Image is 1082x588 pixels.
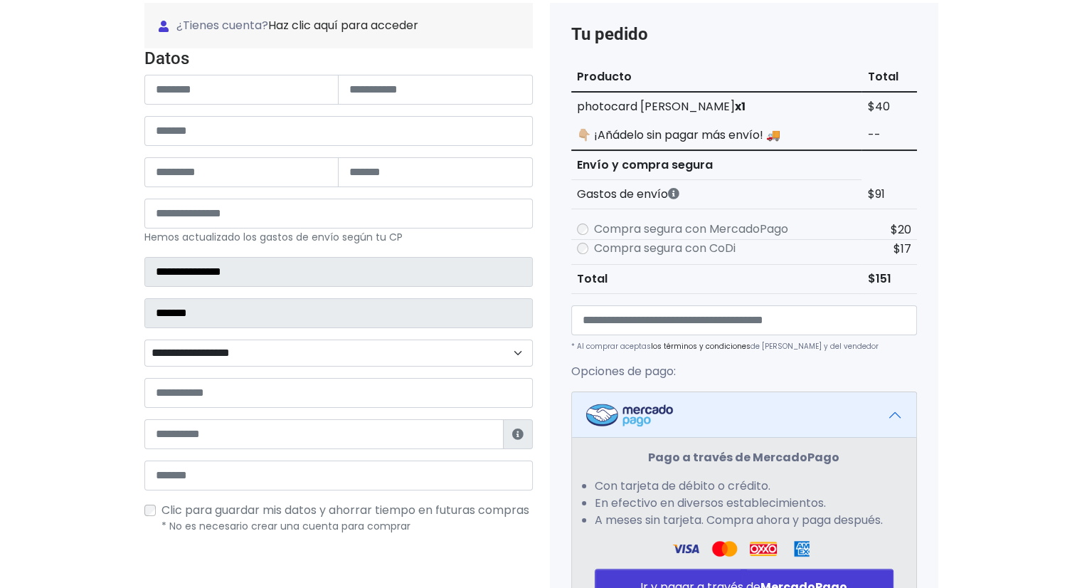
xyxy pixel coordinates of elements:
[788,540,815,557] img: Amex Logo
[861,265,916,294] td: $151
[595,512,893,529] li: A meses sin tarjeta. Compra ahora y paga después.
[595,495,893,512] li: En efectivo en diversos establecimientos.
[594,240,736,257] label: Compra segura con CoDi
[571,265,862,294] th: Total
[651,341,750,352] a: los términos y condiciones
[668,188,679,199] i: Los gastos de envío dependen de códigos postales. ¡Te puedes llevar más productos en un solo envío !
[571,180,862,209] th: Gastos de envío
[861,180,916,209] td: $91
[161,519,533,534] p: * No es necesario crear una cuenta para comprar
[571,63,862,92] th: Producto
[861,92,916,121] td: $40
[711,540,738,557] img: Visa Logo
[144,48,533,69] h4: Datos
[735,98,746,115] strong: x1
[861,63,916,92] th: Total
[571,24,917,45] h4: Tu pedido
[571,341,917,352] p: * Al comprar aceptas de [PERSON_NAME] y del vendedor
[672,540,699,557] img: Visa Logo
[268,17,418,33] a: Haz clic aquí para acceder
[586,404,673,426] img: Mercadopago Logo
[161,502,529,518] span: Clic para guardar mis datos y ahorrar tiempo en futuras compras
[891,221,911,238] span: $20
[594,221,788,238] label: Compra segura con MercadoPago
[571,121,862,150] td: 👇🏼 ¡Añádelo sin pagar más envío! 🚚
[750,540,777,557] img: Oxxo Logo
[861,121,916,150] td: --
[159,17,519,34] span: ¿Tienes cuenta?
[648,449,839,466] strong: Pago a través de MercadoPago
[571,363,917,380] p: Opciones de pago:
[571,92,862,121] td: photocard [PERSON_NAME]
[512,429,524,440] i: Estafeta lo usará para ponerse en contacto en caso de tener algún problema con el envío
[571,150,862,180] th: Envío y compra segura
[893,241,911,257] span: $17
[144,230,403,244] small: Hemos actualizado los gastos de envío según tu CP
[595,478,893,495] li: Con tarjeta de débito o crédito.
